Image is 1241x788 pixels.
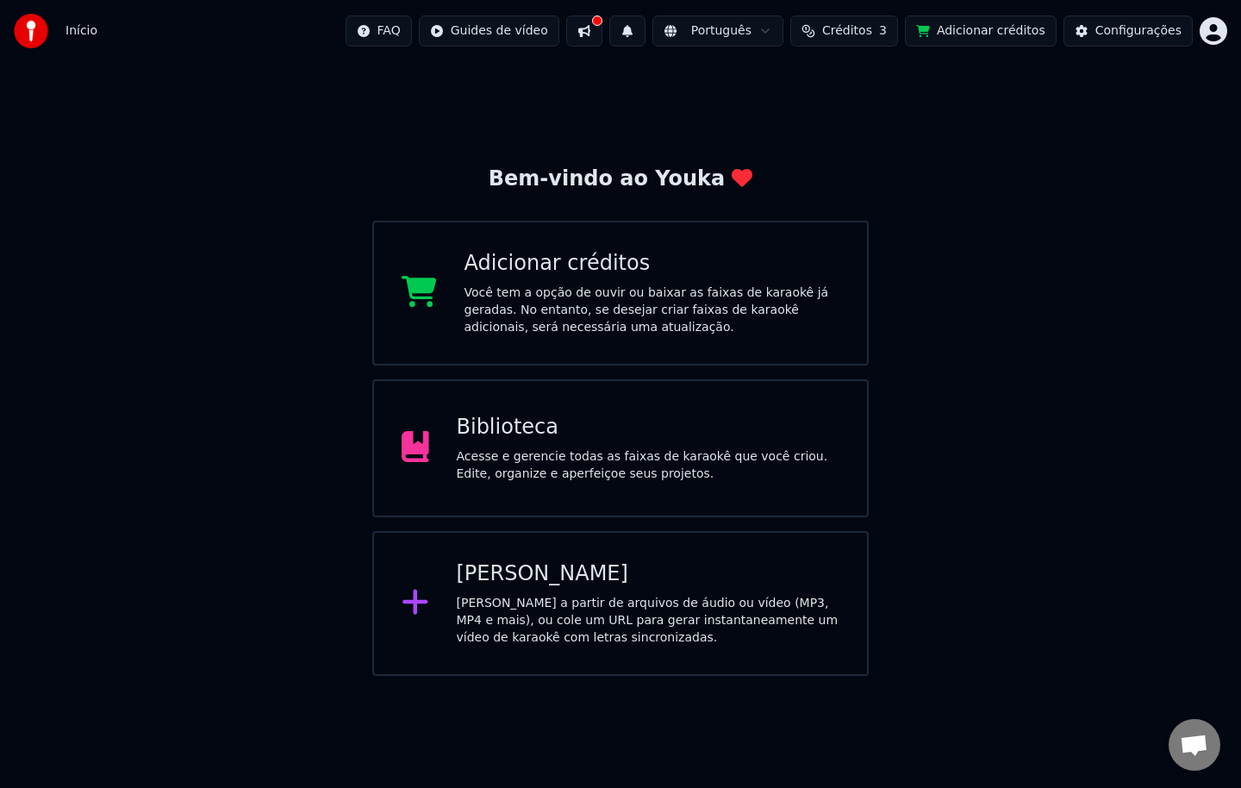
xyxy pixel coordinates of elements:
[465,250,840,278] div: Adicionar créditos
[419,16,559,47] button: Guides de vídeo
[457,560,840,588] div: [PERSON_NAME]
[790,16,898,47] button: Créditos3
[879,22,887,40] span: 3
[905,16,1057,47] button: Adicionar créditos
[489,166,752,193] div: Bem-vindo ao Youka
[346,16,412,47] button: FAQ
[457,448,840,483] div: Acesse e gerencie todas as faixas de karaokê que você criou. Edite, organize e aperfeiçoe seus pr...
[1063,16,1193,47] button: Configurações
[14,14,48,48] img: youka
[65,22,97,40] span: Início
[457,414,840,441] div: Biblioteca
[457,595,840,647] div: [PERSON_NAME] a partir de arquivos de áudio ou vídeo (MP3, MP4 e mais), ou cole um URL para gerar...
[65,22,97,40] nav: breadcrumb
[1095,22,1182,40] div: Configurações
[1169,719,1220,771] div: Open chat
[822,22,872,40] span: Créditos
[465,285,840,336] div: Você tem a opção de ouvir ou baixar as faixas de karaokê já geradas. No entanto, se desejar criar...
